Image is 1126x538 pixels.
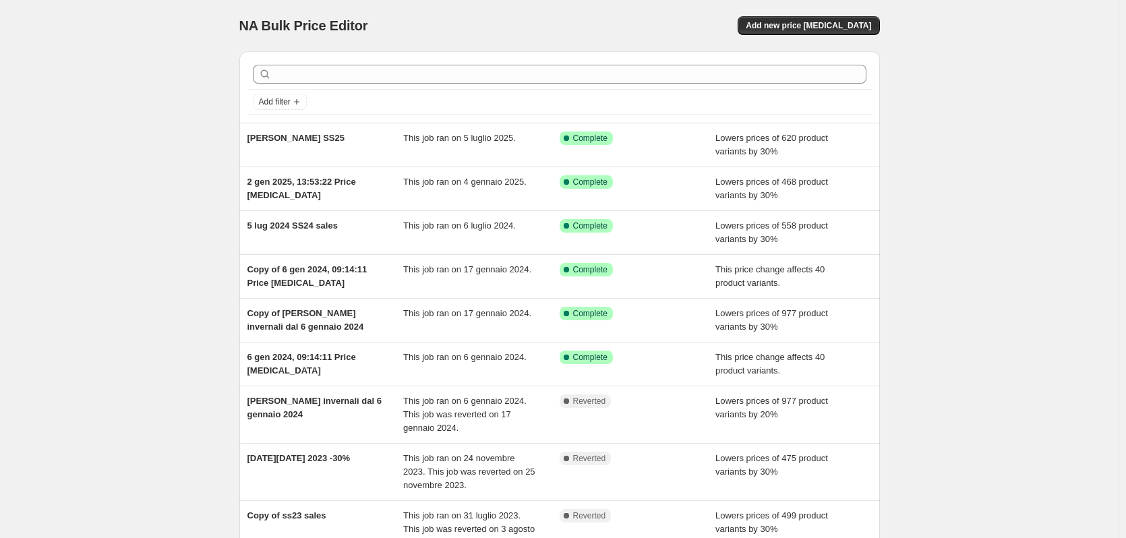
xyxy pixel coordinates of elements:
[259,96,291,107] span: Add filter
[253,94,307,110] button: Add filter
[573,177,608,187] span: Complete
[403,177,527,187] span: This job ran on 4 gennaio 2025.
[403,264,531,274] span: This job ran on 17 gennaio 2024.
[746,20,871,31] span: Add new price [MEDICAL_DATA]
[247,220,338,231] span: 5 lug 2024 SS24 sales
[715,177,828,200] span: Lowers prices of 468 product variants by 30%
[715,453,828,477] span: Lowers prices of 475 product variants by 30%
[403,220,516,231] span: This job ran on 6 luglio 2024.
[247,510,326,520] span: Copy of ss23 sales
[715,352,825,376] span: This price change affects 40 product variants.
[715,308,828,332] span: Lowers prices of 977 product variants by 30%
[247,453,351,463] span: [DATE][DATE] 2023 -30%
[247,308,364,332] span: Copy of [PERSON_NAME] invernali dal 6 gennaio 2024
[239,18,368,33] span: NA Bulk Price Editor
[573,308,608,319] span: Complete
[403,308,531,318] span: This job ran on 17 gennaio 2024.
[247,133,345,143] span: [PERSON_NAME] SS25
[573,133,608,144] span: Complete
[715,220,828,244] span: Lowers prices of 558 product variants by 30%
[403,133,516,143] span: This job ran on 5 luglio 2025.
[573,264,608,275] span: Complete
[573,453,606,464] span: Reverted
[715,264,825,288] span: This price change affects 40 product variants.
[403,352,527,362] span: This job ran on 6 gennaio 2024.
[247,396,382,419] span: [PERSON_NAME] invernali dal 6 gennaio 2024
[715,133,828,156] span: Lowers prices of 620 product variants by 30%
[573,396,606,407] span: Reverted
[715,396,828,419] span: Lowers prices of 977 product variants by 20%
[738,16,879,35] button: Add new price [MEDICAL_DATA]
[573,220,608,231] span: Complete
[403,453,535,490] span: This job ran on 24 novembre 2023. This job was reverted on 25 novembre 2023.
[247,352,356,376] span: 6 gen 2024, 09:14:11 Price [MEDICAL_DATA]
[573,352,608,363] span: Complete
[247,177,356,200] span: 2 gen 2025, 13:53:22 Price [MEDICAL_DATA]
[573,510,606,521] span: Reverted
[247,264,367,288] span: Copy of 6 gen 2024, 09:14:11 Price [MEDICAL_DATA]
[715,510,828,534] span: Lowers prices of 499 product variants by 30%
[403,396,527,433] span: This job ran on 6 gennaio 2024. This job was reverted on 17 gennaio 2024.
